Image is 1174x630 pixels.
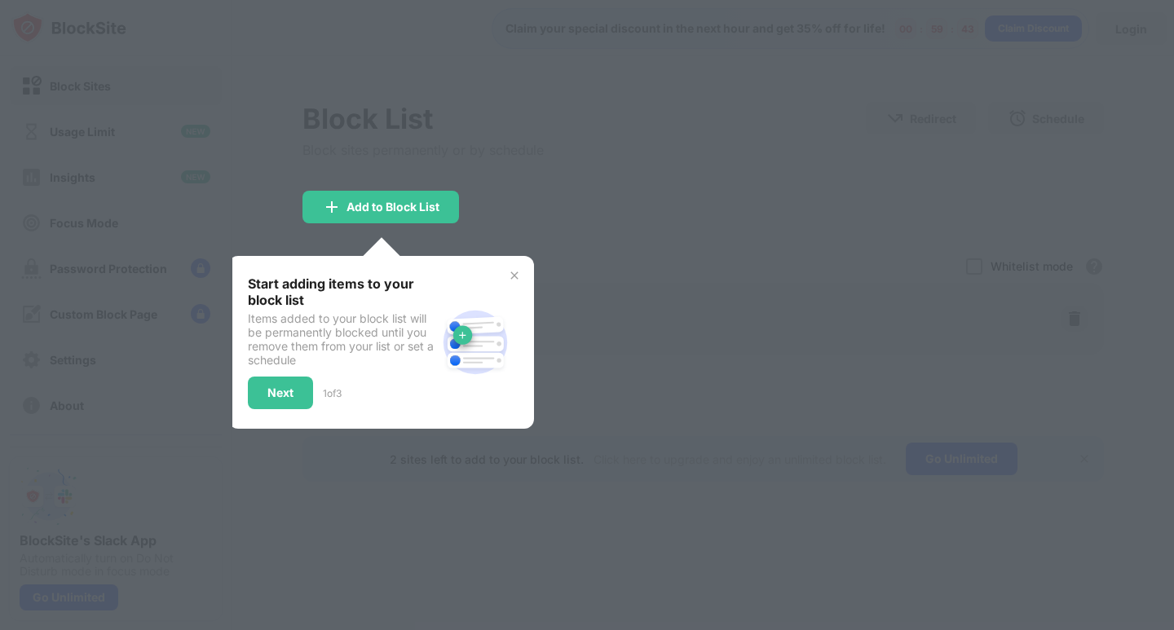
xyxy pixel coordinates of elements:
[436,303,514,381] img: block-site.svg
[323,387,342,399] div: 1 of 3
[248,311,436,367] div: Items added to your block list will be permanently blocked until you remove them from your list o...
[508,269,521,282] img: x-button.svg
[346,200,439,214] div: Add to Block List
[248,275,436,308] div: Start adding items to your block list
[267,386,293,399] div: Next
